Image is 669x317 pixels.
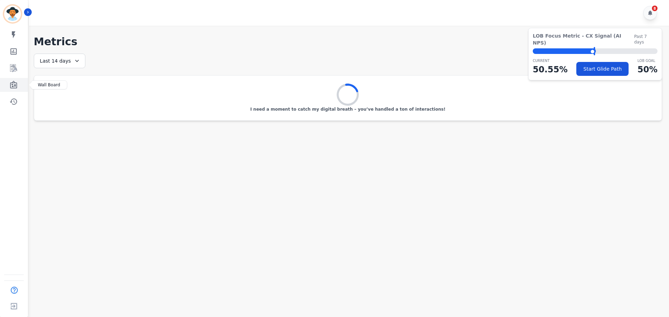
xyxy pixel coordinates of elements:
[638,63,658,76] p: 50 %
[533,32,634,46] span: LOB Focus Metric - CX Signal (AI NPS)
[250,106,445,112] p: I need a moment to catch my digital breath – you’ve handled a ton of interactions!
[638,58,658,63] p: LOB Goal
[652,6,658,11] div: 8
[533,48,596,54] div: ⬤
[34,54,85,68] div: Last 14 days
[533,58,568,63] p: CURRENT
[634,34,658,45] span: Past 7 days
[576,62,629,76] button: Start Glide Path
[533,63,568,76] p: 50.55 %
[4,6,21,22] img: Bordered avatar
[34,35,662,48] h1: Metrics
